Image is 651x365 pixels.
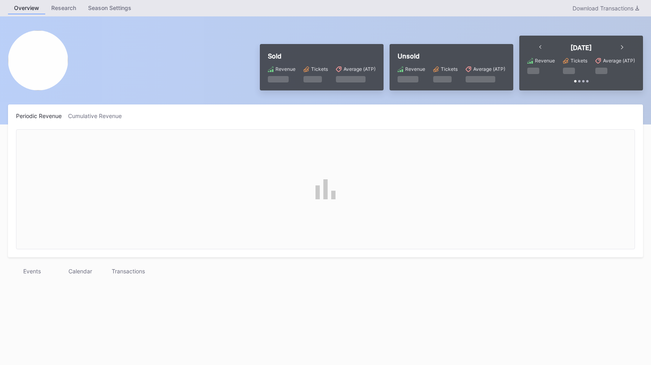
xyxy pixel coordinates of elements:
[473,66,505,72] div: Average (ATP)
[268,52,376,60] div: Sold
[8,265,56,277] div: Events
[16,112,68,119] div: Periodic Revenue
[104,265,152,277] div: Transactions
[45,2,82,14] a: Research
[405,66,425,72] div: Revenue
[311,66,328,72] div: Tickets
[569,3,643,14] button: Download Transactions
[573,5,639,12] div: Download Transactions
[571,58,587,64] div: Tickets
[68,112,128,119] div: Cumulative Revenue
[275,66,295,72] div: Revenue
[603,58,635,64] div: Average (ATP)
[535,58,555,64] div: Revenue
[571,44,592,52] div: [DATE]
[82,2,137,14] a: Season Settings
[344,66,376,72] div: Average (ATP)
[8,2,45,14] a: Overview
[441,66,458,72] div: Tickets
[398,52,505,60] div: Unsold
[56,265,104,277] div: Calendar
